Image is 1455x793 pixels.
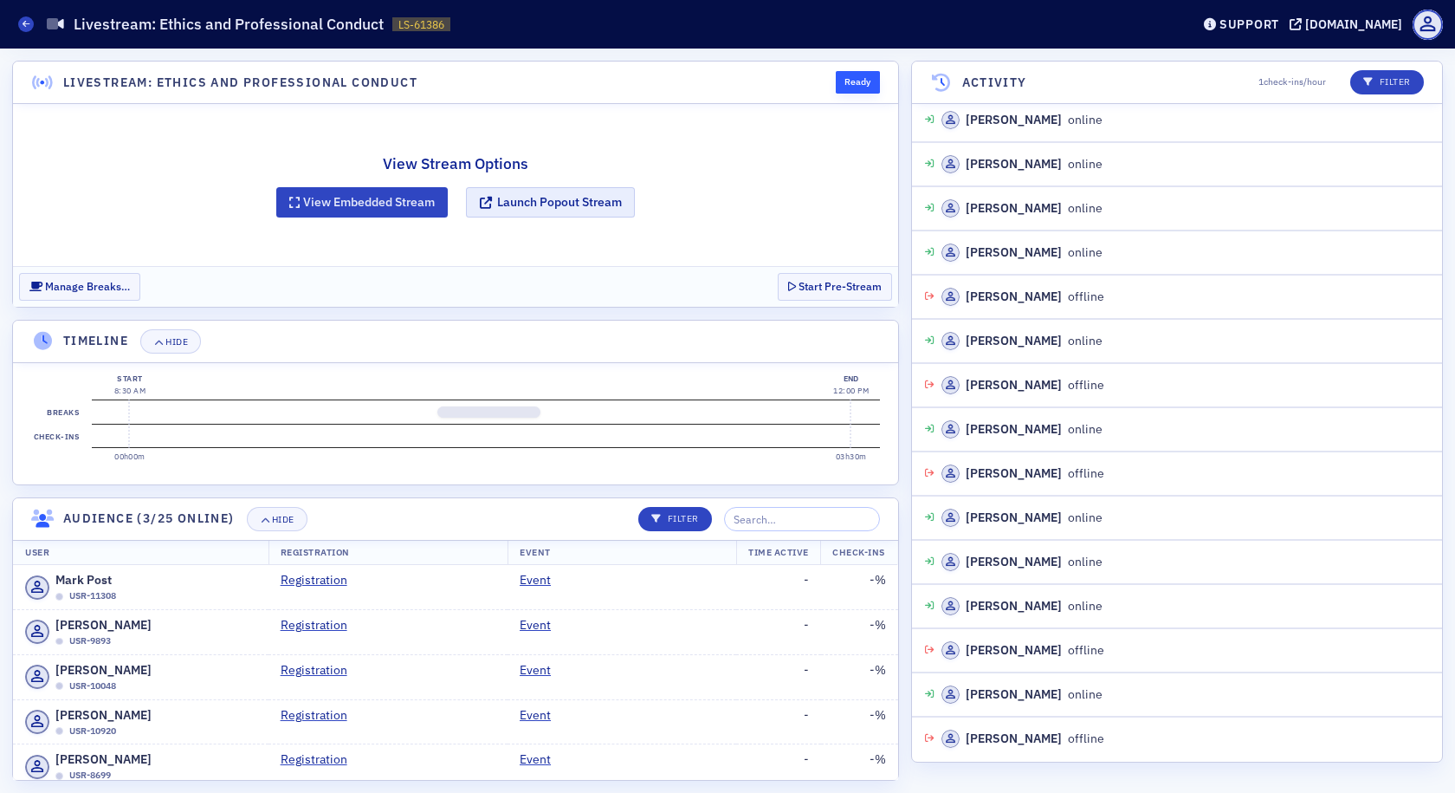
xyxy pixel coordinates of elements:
div: online [941,509,1103,527]
button: Hide [247,507,307,531]
span: USR-9893 [69,634,111,648]
div: [PERSON_NAME] [966,288,1062,306]
div: [PERSON_NAME] [966,332,1062,350]
div: Offline [55,593,63,601]
div: Ready [836,71,880,94]
a: Event [520,661,564,679]
th: Event [508,540,736,566]
span: [PERSON_NAME] [55,751,152,769]
div: [PERSON_NAME] [966,730,1062,748]
td: - [736,565,821,609]
a: Event [520,616,564,634]
span: [PERSON_NAME] [55,616,152,634]
button: Hide [140,329,201,354]
span: USR-10048 [69,679,116,693]
div: online [941,597,1103,615]
h4: Audience (3/25 online) [63,510,235,528]
div: online [941,686,1103,704]
div: [PERSON_NAME] [966,641,1062,660]
span: USR-8699 [69,769,111,783]
p: Filter [1363,75,1411,89]
div: [PERSON_NAME] [966,155,1062,173]
div: offline [941,730,1104,748]
div: [PERSON_NAME] [966,111,1062,129]
div: offline [941,641,1104,660]
div: online [941,244,1103,262]
th: Registration [268,540,508,566]
div: offline [941,465,1104,483]
div: [PERSON_NAME] [966,509,1062,527]
a: Registration [281,706,360,725]
button: Launch Popout Stream [466,187,635,218]
div: [PERSON_NAME] [966,376,1062,394]
div: offline [941,288,1104,306]
h4: Activity [962,74,1027,92]
button: Filter [638,507,712,531]
div: online [941,155,1103,173]
time: 00h00m [114,452,145,461]
div: [PERSON_NAME] [966,686,1062,704]
h1: Livestream: Ethics and Professional Conduct [74,14,384,35]
span: Profile [1413,10,1443,40]
a: Registration [281,571,360,589]
td: - % [821,565,898,609]
a: Registration [281,661,360,679]
label: Breaks [44,400,83,425]
div: offline [941,376,1104,394]
div: Hide [272,515,294,524]
div: [PERSON_NAME] [966,553,1062,571]
div: Offline [55,638,63,646]
span: [PERSON_NAME] [55,706,152,725]
div: Start [114,373,145,385]
input: Search… [724,507,880,531]
time: 12:00 PM [833,386,869,395]
div: Hide [165,337,188,347]
td: - % [821,699,898,744]
time: 8:30 AM [114,386,145,395]
div: [PERSON_NAME] [966,420,1062,439]
div: online [941,111,1103,129]
div: online [941,332,1103,350]
div: Offline [55,727,63,735]
td: - [736,699,821,744]
span: LS-61386 [398,17,444,32]
div: Offline [55,682,63,690]
td: - [736,744,821,790]
div: Support [1219,16,1279,32]
div: [PERSON_NAME] [966,597,1062,615]
h2: View Stream Options [276,153,635,175]
th: Time Active [736,540,821,566]
div: online [941,199,1103,218]
h4: Timeline [63,332,128,350]
p: Filter [651,512,699,526]
a: Registration [281,616,360,634]
span: [PERSON_NAME] [55,661,152,679]
button: Start Pre-Stream [778,273,892,300]
td: - [736,654,821,699]
button: [DOMAIN_NAME] [1290,18,1408,30]
h4: Livestream: Ethics and Professional Conduct [63,74,417,92]
label: Check-ins [30,425,82,449]
th: Check-Ins [820,540,897,566]
th: User [13,540,268,566]
a: Event [520,751,564,769]
button: Manage Breaks… [19,273,140,300]
span: 1 check-ins/hour [1258,75,1326,89]
div: Offline [55,772,63,780]
a: Event [520,571,564,589]
div: [PERSON_NAME] [966,244,1062,262]
div: online [941,553,1103,571]
time: 03h30m [836,452,867,461]
button: View Embedded Stream [276,187,448,218]
div: online [941,420,1103,439]
button: Filter [1350,70,1424,94]
div: [DOMAIN_NAME] [1305,16,1402,32]
span: USR-11308 [69,589,116,603]
div: [PERSON_NAME] [966,199,1062,218]
a: Event [520,706,564,725]
span: Mark Post [55,571,112,589]
td: - % [821,610,898,655]
span: USR-10920 [69,725,116,738]
div: End [833,373,869,385]
td: - % [821,654,898,699]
